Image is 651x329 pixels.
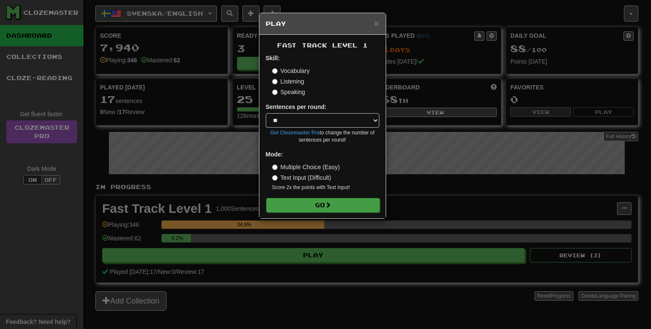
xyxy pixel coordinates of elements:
[272,67,310,75] label: Vocabulary
[272,164,278,170] input: Multiple Choice (Easy)
[266,20,379,28] h5: Play
[272,77,304,86] label: Listening
[272,88,305,96] label: Speaking
[270,130,320,136] a: Get Clozemaster Pro
[272,175,278,181] input: Text Input (Difficult)
[272,173,331,182] label: Text Input (Difficult)
[266,103,327,111] label: Sentences per round:
[266,198,380,212] button: Go
[272,184,379,191] small: Score 2x the points with Text Input !
[277,42,368,49] span: Fast Track Level 1
[374,19,379,28] button: Close
[272,163,340,171] label: Multiple Choice (Easy)
[266,129,379,144] small: to change the number of sentences per round!
[374,18,379,28] span: ×
[266,151,283,158] strong: Mode:
[272,89,278,95] input: Speaking
[272,68,278,74] input: Vocabulary
[266,55,280,61] strong: Skill:
[272,79,278,84] input: Listening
